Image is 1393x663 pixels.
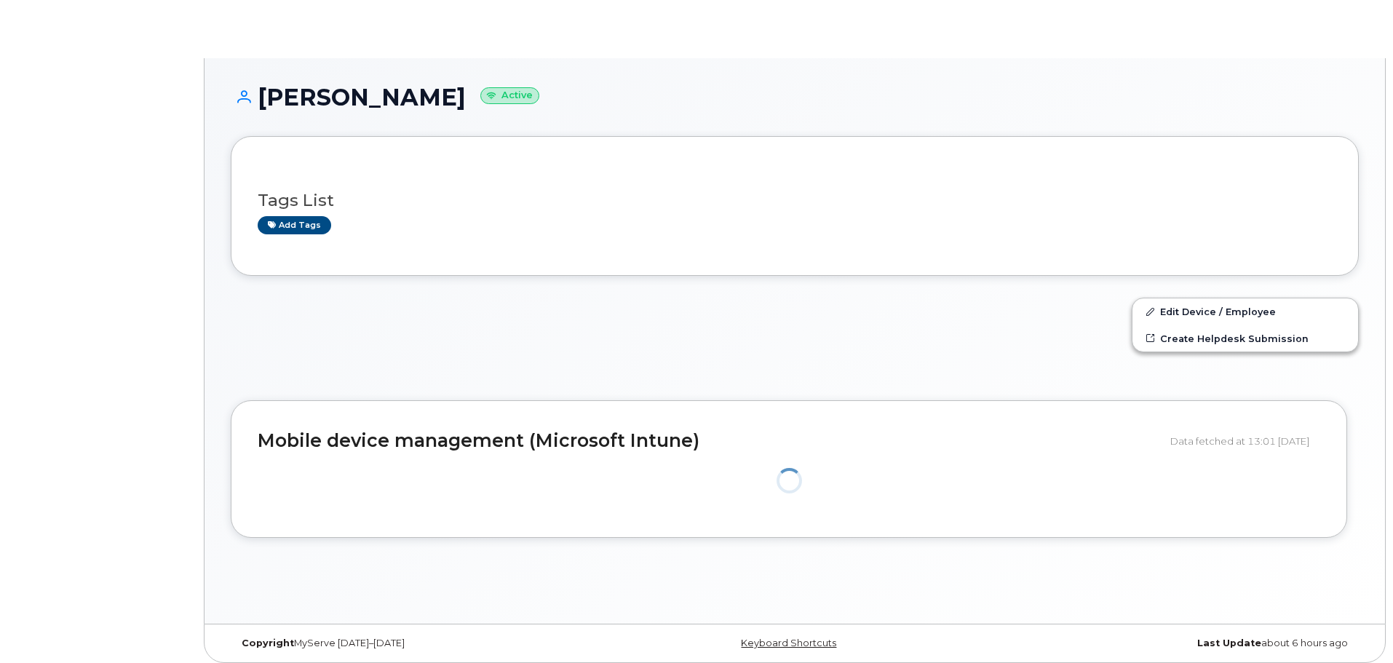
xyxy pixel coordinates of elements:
[258,191,1332,210] h3: Tags List
[741,638,836,648] a: Keyboard Shortcuts
[480,87,539,104] small: Active
[242,638,294,648] strong: Copyright
[258,431,1159,451] h2: Mobile device management (Microsoft Intune)
[231,638,607,649] div: MyServe [DATE]–[DATE]
[983,638,1359,649] div: about 6 hours ago
[231,84,1359,110] h1: [PERSON_NAME]
[258,216,331,234] a: Add tags
[1170,427,1320,455] div: Data fetched at 13:01 [DATE]
[1132,298,1358,325] a: Edit Device / Employee
[1197,638,1261,648] strong: Last Update
[1132,325,1358,352] a: Create Helpdesk Submission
